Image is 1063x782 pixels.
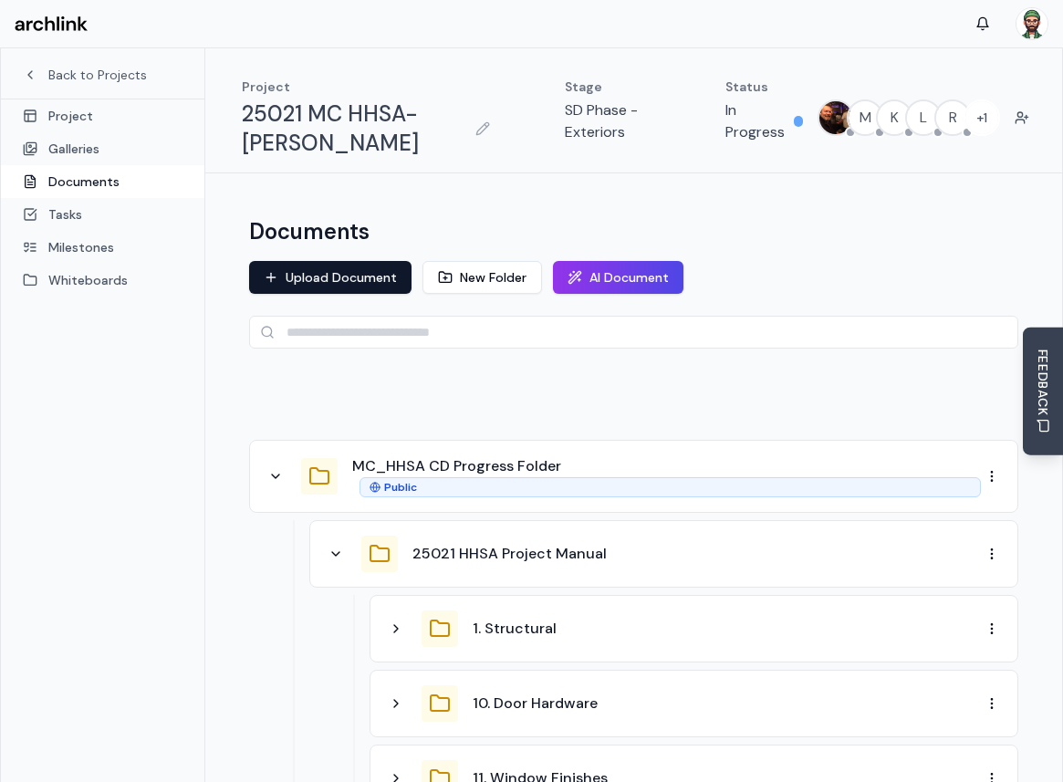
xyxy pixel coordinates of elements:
[876,99,912,136] button: K
[242,99,466,158] h1: 25021 MC HHSA-[PERSON_NAME]
[15,16,88,32] img: Archlink
[907,101,940,134] span: L
[370,670,1018,737] div: 10. Door Hardware
[936,101,969,134] span: R
[905,99,942,136] button: L
[384,480,417,495] span: Public
[249,217,370,246] h1: Documents
[473,693,598,714] button: 10. Door Hardware
[422,261,542,294] button: New Folder
[964,99,1000,136] button: +1
[847,99,883,136] button: M
[553,261,683,294] button: AI Document
[818,99,854,136] button: MARC JONES
[849,101,881,134] span: M
[249,261,412,294] button: Upload Document
[1,132,204,165] a: Galleries
[352,455,561,477] button: MC_HHSA CD Progress Folder
[1034,349,1052,415] span: FEEDBACK
[878,101,911,134] span: K
[725,78,803,96] p: Status
[309,520,1018,588] div: 25021 HHSA Project Manual
[965,101,998,134] span: + 1
[370,595,1018,662] div: 1. Structural
[1023,327,1063,455] button: Send Feedback
[473,618,557,640] button: 1. Structural
[1016,8,1047,39] img: Marc Farias Jones
[1,264,204,297] a: Whiteboards
[725,99,787,143] p: In Progress
[1,198,204,231] a: Tasks
[242,78,492,96] p: Project
[1,231,204,264] a: Milestones
[934,99,971,136] button: R
[1,165,204,198] a: Documents
[565,99,652,143] p: SD Phase - Exteriors
[565,78,652,96] p: Stage
[1,99,204,132] a: Project
[819,101,852,134] img: MARC JONES
[249,440,1018,513] div: MC_HHSA CD Progress FolderPublic
[412,543,607,565] button: 25021 HHSA Project Manual
[23,66,182,84] a: Back to Projects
